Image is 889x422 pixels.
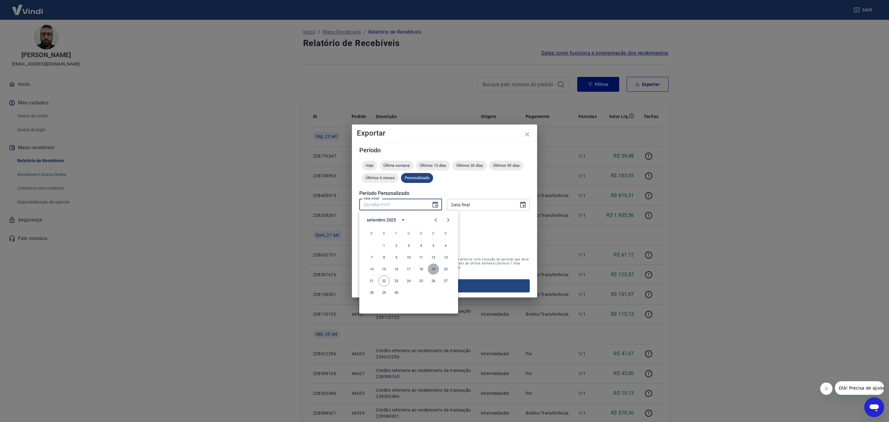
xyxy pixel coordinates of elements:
[489,161,524,171] div: Últimos 90 dias
[517,199,529,211] button: Choose date
[442,214,454,226] button: Next month
[391,252,402,263] button: 9
[835,381,884,395] iframe: Mensagem da empresa
[359,147,530,153] h5: Período
[357,129,532,137] h4: Exportar
[416,163,450,168] span: Últimos 15 dias
[489,163,524,168] span: Últimos 90 dias
[440,275,451,286] button: 27
[378,275,390,286] button: 22
[378,287,390,298] button: 29
[415,275,427,286] button: 25
[366,264,377,275] button: 14
[366,252,377,263] button: 7
[430,214,442,226] button: Previous month
[364,196,379,201] label: Data inicial
[380,161,413,171] div: Última semana
[403,240,414,251] button: 3
[428,227,439,239] span: sexta-feira
[378,240,390,251] button: 1
[403,252,414,263] button: 10
[367,217,396,223] div: setembro 2025
[440,240,451,251] button: 6
[380,163,413,168] span: Última semana
[378,252,390,263] button: 8
[428,275,439,286] button: 26
[4,4,52,9] span: Olá! Precisa de ajuda?
[378,264,390,275] button: 15
[429,199,441,211] button: Choose date
[428,252,439,263] button: 12
[403,275,414,286] button: 24
[440,252,451,263] button: 13
[391,275,402,286] button: 23
[453,163,487,168] span: Últimos 30 dias
[403,264,414,275] button: 17
[362,175,399,180] span: Últimos 6 meses
[401,173,433,183] div: Personalizado
[362,173,399,183] div: Últimos 6 meses
[391,264,402,275] button: 16
[415,264,427,275] button: 18
[440,264,451,275] button: 20
[398,215,408,225] button: calendar view is open, switch to year view
[453,161,487,171] div: Últimos 30 dias
[362,161,377,171] div: Hoje
[440,227,451,239] span: sábado
[391,227,402,239] span: terça-feira
[366,287,377,298] button: 28
[391,287,402,298] button: 30
[359,199,427,210] input: DD/MM/YYYY
[428,240,439,251] button: 5
[428,264,439,275] button: 19
[820,382,833,395] iframe: Fechar mensagem
[362,163,377,168] span: Hoje
[415,227,427,239] span: quinta-feira
[415,252,427,263] button: 11
[520,127,535,142] button: close
[447,199,514,210] input: DD/MM/YYYY
[359,190,530,196] h5: Período Personalizado
[416,161,450,171] div: Últimos 15 dias
[401,175,433,180] span: Personalizado
[366,275,377,286] button: 21
[378,227,390,239] span: segunda-feira
[415,240,427,251] button: 4
[366,227,377,239] span: domingo
[403,227,414,239] span: quarta-feira
[864,397,884,417] iframe: Botão para abrir a janela de mensagens
[391,240,402,251] button: 2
